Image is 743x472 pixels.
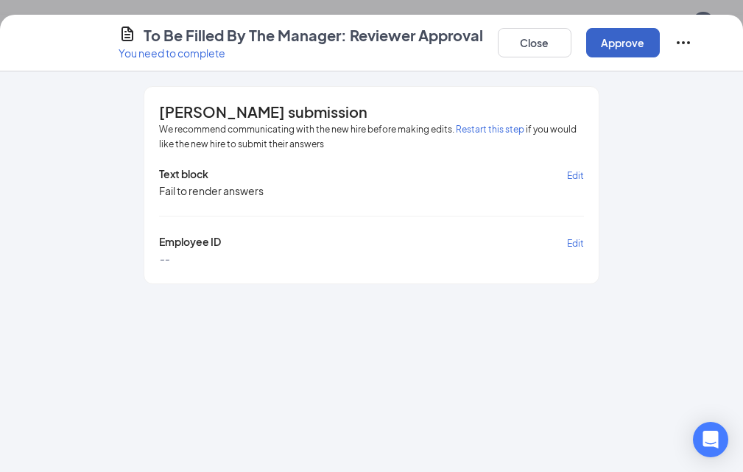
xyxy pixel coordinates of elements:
svg: Ellipses [675,34,692,52]
h4: To Be Filled By The Manager: Reviewer Approval [144,25,483,46]
span: We recommend communicating with the new hire before making edits. if you would like the new hire ... [159,122,584,152]
span: [PERSON_NAME] submission [159,105,367,119]
p: You need to complete [119,46,483,60]
svg: CustomFormIcon [119,25,136,43]
button: Edit [567,166,584,183]
span: -- [159,251,169,266]
span: Text block [159,166,208,183]
span: Employee ID [159,234,221,251]
div: Fail to render answers [159,183,264,198]
button: Restart this step [456,122,524,137]
button: Edit [567,234,584,251]
button: Close [498,28,571,57]
span: Edit [567,238,584,249]
span: Edit [567,170,584,181]
div: Open Intercom Messenger [693,422,728,457]
button: Approve [586,28,660,57]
